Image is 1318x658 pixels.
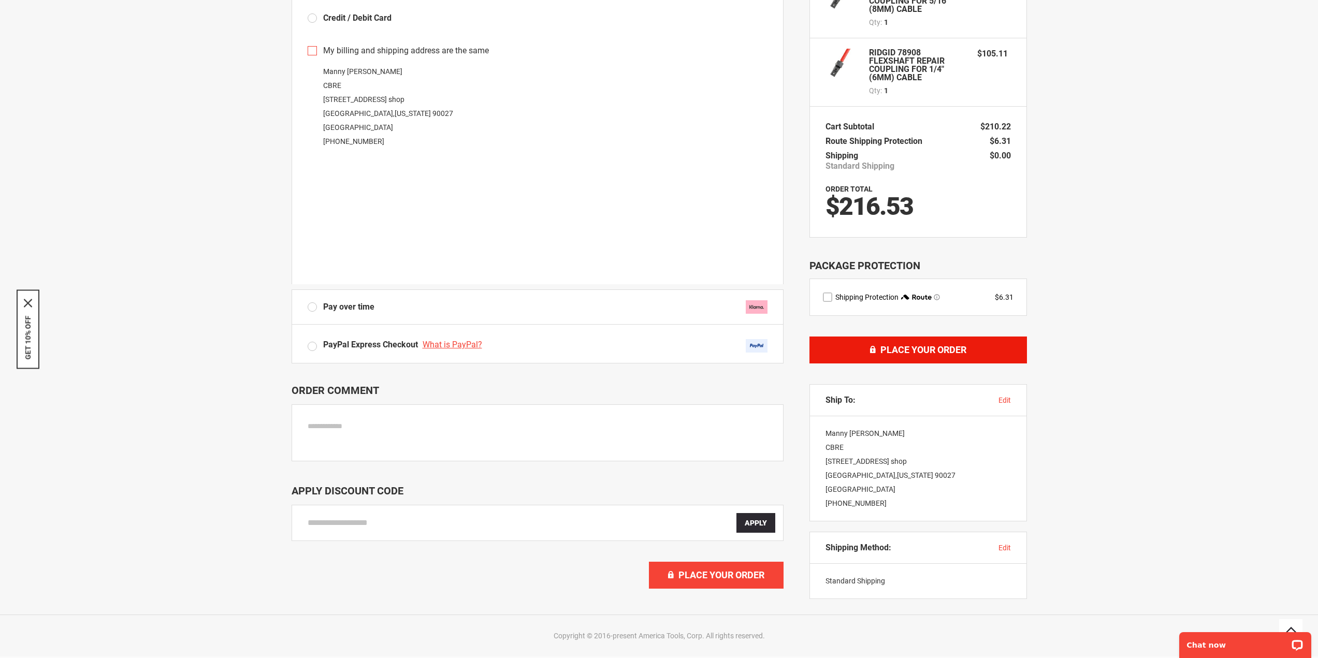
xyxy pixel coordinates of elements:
img: Acceptance Mark [746,339,767,353]
span: What is PayPal? [423,340,482,349]
span: $105.11 [977,49,1008,59]
th: Route Shipping Protection [825,134,928,149]
span: Place Your Order [678,569,764,580]
button: edit [998,543,1011,553]
span: Standard Shipping [825,577,885,585]
svg: close icon [24,299,32,307]
span: Shipping Method: [825,543,891,553]
a: What is PayPal? [423,340,485,349]
span: edit [998,396,1011,404]
span: Apply Discount Code [292,485,403,497]
span: $6.31 [990,136,1011,146]
div: route shipping protection selector element [823,292,1013,302]
p: Order Comment [292,384,784,397]
a: [PHONE_NUMBER] [323,137,384,145]
span: Ship To: [825,395,856,405]
span: Qty [869,86,880,95]
button: Close [24,299,32,307]
div: Manny [PERSON_NAME] CBRE [STREET_ADDRESS] shop [GEOGRAPHIC_DATA] , 90027 [GEOGRAPHIC_DATA] [810,416,1026,521]
span: Place Your Order [880,344,966,355]
div: Copyright © 2016-present America Tools, Corp. All rights reserved. [289,631,1030,641]
iframe: LiveChat chat widget [1172,625,1318,658]
button: edit [998,395,1011,405]
span: Pay over time [323,301,374,313]
span: edit [998,544,1011,552]
div: $6.31 [995,292,1013,302]
span: Shipping Protection [835,293,899,301]
div: Package Protection [809,258,1027,273]
span: 1 [884,85,888,96]
span: Apply [745,519,767,527]
strong: Order Total [825,185,873,193]
iframe: Secure payment input frame [306,152,770,284]
img: klarna.svg [746,300,767,314]
span: PayPal Express Checkout [323,340,418,349]
span: $0.00 [990,151,1011,160]
button: GET 10% OFF [24,315,32,359]
img: RIDGID 78908 FLEXSHAFT REPAIR COUPLING FOR 1/4" (6MM) CABLE [825,49,857,80]
span: [US_STATE] [897,471,933,479]
strong: RIDGID 78908 FLEXSHAFT REPAIR COUPLING FOR 1/4" (6MM) CABLE [869,49,967,82]
span: Standard Shipping [825,161,894,171]
span: Credit / Debit Card [323,13,392,23]
button: Apply [736,513,775,533]
span: My billing and shipping address are the same [323,45,489,57]
a: [PHONE_NUMBER] [825,499,887,507]
span: [US_STATE] [395,109,431,118]
span: $210.22 [980,122,1011,131]
span: Shipping [825,151,858,160]
button: Place Your Order [649,562,784,589]
th: Cart Subtotal [825,120,879,134]
div: Manny [PERSON_NAME] CBRE [STREET_ADDRESS] shop [GEOGRAPHIC_DATA] , 90027 [GEOGRAPHIC_DATA] [308,65,767,149]
span: $216.53 [825,192,913,221]
span: Qty [869,18,880,26]
button: Place Your Order [809,337,1027,363]
span: Learn more [934,294,940,300]
span: 1 [884,17,888,27]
